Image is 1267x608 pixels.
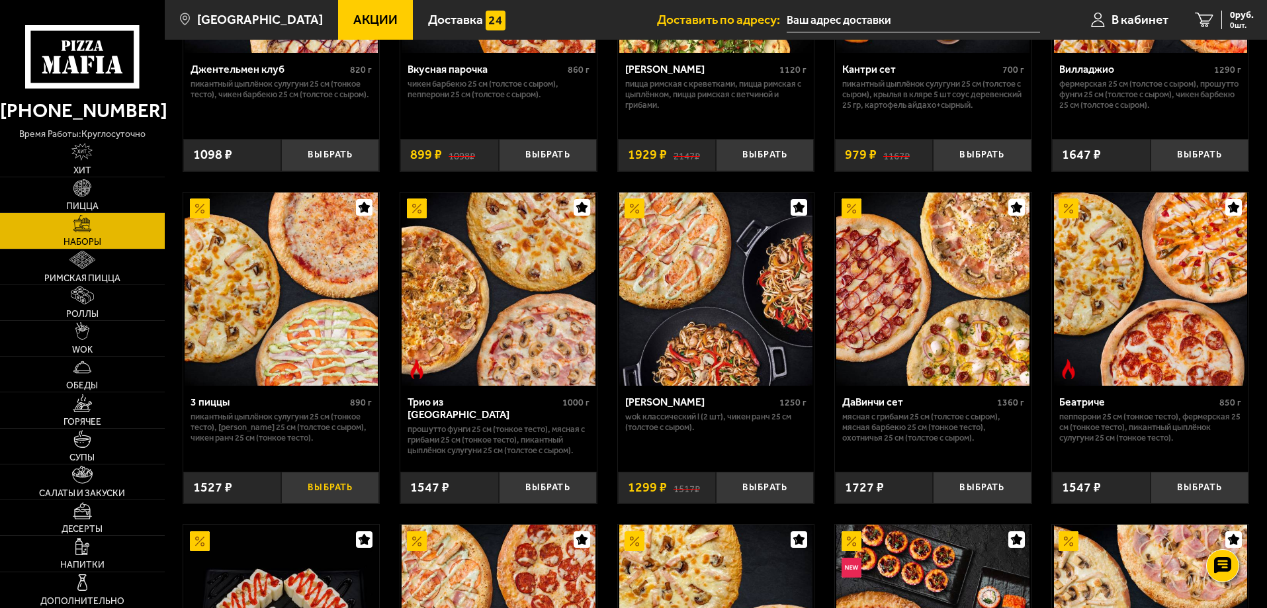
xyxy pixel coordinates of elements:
span: Пицца [66,202,99,211]
div: Вкусная парочка [408,63,564,75]
p: Мясная с грибами 25 см (толстое с сыром), Мясная Барбекю 25 см (тонкое тесто), Охотничья 25 см (т... [842,412,1024,443]
span: [GEOGRAPHIC_DATA] [197,13,323,26]
p: Прошутто Фунги 25 см (тонкое тесто), Мясная с грибами 25 см (тонкое тесто), Пикантный цыплёнок су... [408,424,590,456]
span: 1120 г [779,64,807,75]
img: Трио из Рио [402,193,595,386]
img: Беатриче [1054,193,1247,386]
span: Хит [73,166,91,175]
span: 1360 г [997,397,1024,408]
button: Выбрать [499,472,597,504]
span: 0 руб. [1230,11,1254,20]
img: Акционный [1059,198,1078,218]
img: Акционный [190,198,210,218]
img: 15daf4d41897b9f0e9f617042186c801.svg [486,11,505,30]
span: 899 ₽ [410,148,442,161]
p: Фермерская 25 см (толстое с сыром), Прошутто Фунги 25 см (толстое с сыром), Чикен Барбекю 25 см (... [1059,79,1241,110]
p: Пикантный цыплёнок сулугуни 25 см (тонкое тесто), Чикен Барбекю 25 см (толстое с сыром). [191,79,372,100]
img: Вилла Капри [619,193,812,386]
span: Акции [353,13,398,26]
span: 1290 г [1214,64,1241,75]
button: Выбрать [281,139,379,171]
img: Острое блюдо [1059,359,1078,379]
div: Трио из [GEOGRAPHIC_DATA] [408,396,559,421]
p: Пицца Римская с креветками, Пицца Римская с цыплёнком, Пицца Римская с ветчиной и грибами. [625,79,807,110]
div: [PERSON_NAME] [625,396,777,408]
span: 979 ₽ [845,148,877,161]
s: 1098 ₽ [449,148,475,161]
img: Акционный [842,531,861,551]
span: Десерты [62,525,103,534]
span: Роллы [66,310,99,319]
button: Выбрать [716,472,814,504]
p: Wok классический L (2 шт), Чикен Ранч 25 см (толстое с сыром). [625,412,807,433]
img: Акционный [625,198,644,218]
span: 1527 ₽ [193,481,232,494]
button: Выбрать [933,472,1031,504]
div: ДаВинчи сет [842,396,994,408]
span: Римская пицца [44,274,120,283]
a: АкционныйОстрое блюдоБеатриче [1052,193,1248,386]
span: 700 г [1002,64,1024,75]
span: 1547 ₽ [1062,481,1101,494]
p: Пикантный цыплёнок сулугуни 25 см (толстое с сыром), крылья в кляре 5 шт соус деревенский 25 гр, ... [842,79,1024,110]
span: 1647 ₽ [1062,148,1101,161]
span: 1929 ₽ [628,148,667,161]
span: 860 г [568,64,590,75]
p: Чикен Барбекю 25 см (толстое с сыром), Пепперони 25 см (толстое с сыром). [408,79,590,100]
span: 850 г [1219,397,1241,408]
button: Выбрать [1151,139,1248,171]
img: Акционный [407,531,427,551]
button: Выбрать [499,139,597,171]
img: Акционный [842,198,861,218]
div: [PERSON_NAME] [625,63,777,75]
span: Доставка [428,13,483,26]
span: 0 шт. [1230,21,1254,29]
input: Ваш адрес доставки [787,8,1040,32]
span: Напитки [60,560,105,570]
img: 3 пиццы [185,193,378,386]
span: В кабинет [1112,13,1168,26]
p: Пепперони 25 см (тонкое тесто), Фермерская 25 см (тонкое тесто), Пикантный цыплёнок сулугуни 25 с... [1059,412,1241,443]
button: Выбрать [933,139,1031,171]
s: 2147 ₽ [674,148,700,161]
button: Выбрать [716,139,814,171]
span: 1098 ₽ [193,148,232,161]
div: Кантри сет [842,63,999,75]
span: Супы [69,453,95,462]
div: 3 пиццы [191,396,347,408]
span: улица Фёдора Котанова, 13к1, подъезд 4 [787,8,1040,32]
span: 1299 ₽ [628,481,667,494]
s: 1167 ₽ [883,148,910,161]
button: Выбрать [281,472,379,504]
img: Новинка [842,558,861,578]
span: Наборы [64,238,101,247]
img: Острое блюдо [407,359,427,379]
img: Акционный [190,531,210,551]
button: Выбрать [1151,472,1248,504]
a: АкционныйОстрое блюдоТрио из Рио [400,193,597,386]
img: ДаВинчи сет [836,193,1029,386]
div: Вилладжио [1059,63,1211,75]
span: Салаты и закуски [39,489,125,498]
span: 1727 ₽ [845,481,884,494]
div: Беатриче [1059,396,1216,408]
span: WOK [72,345,93,355]
span: Дополнительно [40,597,124,606]
span: Доставить по адресу: [657,13,787,26]
span: Обеды [66,381,98,390]
span: Горячее [64,417,101,427]
img: Акционный [1059,531,1078,551]
span: 890 г [350,397,372,408]
img: Акционный [407,198,427,218]
s: 1517 ₽ [674,481,700,494]
span: 1250 г [779,397,807,408]
span: 1000 г [562,397,590,408]
div: Джентельмен клуб [191,63,347,75]
p: Пикантный цыплёнок сулугуни 25 см (тонкое тесто), [PERSON_NAME] 25 см (толстое с сыром), Чикен Ра... [191,412,372,443]
span: 820 г [350,64,372,75]
img: Акционный [625,531,644,551]
a: Акционный3 пиццы [183,193,380,386]
a: АкционныйВилла Капри [618,193,814,386]
span: 1547 ₽ [410,481,449,494]
a: АкционныйДаВинчи сет [835,193,1031,386]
